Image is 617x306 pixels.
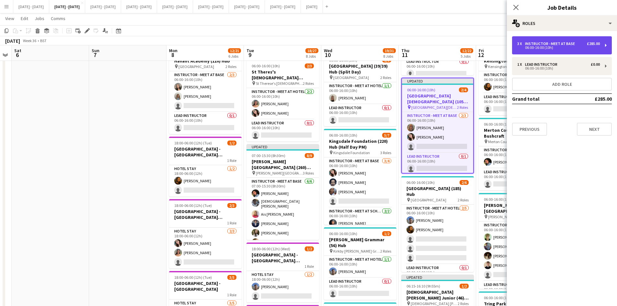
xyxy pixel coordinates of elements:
span: Comms [51,16,65,21]
span: 06:15-16:10 (9h55m) [406,284,440,289]
a: Comms [48,14,68,23]
span: 2 Roles [303,81,314,86]
div: 3 x [517,41,525,46]
app-card-role: Lead Instructor0/106:00-16:00 (10h) [402,153,473,175]
button: [DATE] [301,0,323,13]
span: 18:00-06:00 (12h) (Tue) [174,141,212,145]
span: 1 Role [227,158,236,163]
span: Merton Court Prep [488,139,517,144]
app-card-role: Lead Instructor0/106:00-16:00 (10h) [324,104,396,126]
h3: [PERSON_NAME][GEOGRAPHIC_DATA] (260) Hub [246,159,319,170]
span: Wed [324,48,332,53]
span: 2 Roles [458,198,469,202]
app-card-role: Hotel Stay2/318:00-06:00 (12h)[PERSON_NAME][PERSON_NAME] [169,228,242,268]
span: 8 [168,51,177,59]
span: 1 Role [304,264,314,269]
app-job-card: Updated06:00-16:00 (10h)2/4[GEOGRAPHIC_DATA][DEMOGRAPHIC_DATA] (105) Mission Possible [GEOGRAPHIC... [401,78,474,174]
div: £0.00 [591,62,600,67]
app-card-role: Instructor - Meet at Hotel1/106:00-16:00 (10h)[PERSON_NAME] [324,256,396,278]
a: Jobs [32,14,47,23]
app-job-card: 06:00-16:00 (10h)1/2Kensington Prep (37) Hub Kensington Prep2 RolesInstructor - Meet at Base1/106... [479,49,551,115]
span: 6 [13,51,21,59]
span: [PERSON_NAME][GEOGRAPHIC_DATA] [256,171,303,176]
span: 2 Roles [380,249,391,254]
div: Updated [402,78,473,84]
app-card-role: Lead Instructor0/106:00-16:00 (10h) [401,264,474,286]
span: 07:00-15:30 (8h30m) [252,153,285,158]
span: [DEMOGRAPHIC_DATA] [PERSON_NAME] [411,301,458,306]
span: 1 Role [227,292,236,297]
div: £285.00 [587,41,600,46]
app-job-card: 18:00-06:00 (12h) (Tue)2/3[GEOGRAPHIC_DATA] - [GEOGRAPHIC_DATA][DEMOGRAPHIC_DATA]1 RoleHotel Stay... [169,199,242,268]
div: 8 Jobs [383,54,395,59]
span: 06:00-16:00 (10h) [484,197,512,202]
app-card-role: Lead Instructor0/106:00-16:00 (10h) [401,58,474,80]
td: £285.00 [573,94,612,104]
span: Kensington Prep [488,64,515,69]
span: Week 36 [21,38,38,43]
button: [DATE] - [DATE] [49,0,85,13]
app-card-role: Lead Instructor0/106:00-16:00 (10h) [479,93,551,115]
app-card-role: Instructor - Meet at Hotel1/106:00-16:00 (10h)[PERSON_NAME] [324,82,396,104]
span: 2/6 [460,180,469,185]
span: Sun [92,48,99,53]
span: 3 Roles [303,171,314,176]
span: Edit [21,16,28,21]
div: BST [40,38,47,43]
app-card-role: Instructor - Meet at Base6/607:00-15:30 (8h30m)[PERSON_NAME][DEMOGRAPHIC_DATA][PERSON_NAME]Ais [P... [246,178,319,249]
div: Roles [507,16,617,31]
h3: [GEOGRAPHIC_DATA] - [GEOGRAPHIC_DATA][DEMOGRAPHIC_DATA] [169,209,242,220]
span: [GEOGRAPHIC_DATA] [178,64,214,69]
app-card-role: Lead Instructor0/106:00-16:00 (10h) [479,281,551,303]
app-card-role: Lead Instructor0/106:00-16:00 (10h) [324,278,396,300]
td: Grand total [512,94,573,104]
span: 06:00-16:00 (10h) [252,63,280,68]
app-card-role: Instructor - Meet at Base2/306:00-16:00 (10h)[PERSON_NAME][PERSON_NAME] [402,112,473,153]
span: 06:00-16:00 (10h) [484,122,512,127]
div: [DATE] [5,38,20,44]
button: Previous [512,123,547,136]
span: 2 Roles [457,105,468,110]
app-job-card: 06:00-16:00 (10h)1/2[PERSON_NAME] Grammar (56) Hub Kirkby [PERSON_NAME] Grammar2 RolesInstructor ... [324,227,396,300]
h3: [GEOGRAPHIC_DATA] - [GEOGRAPHIC_DATA] [169,280,242,292]
div: 06:00-16:00 (10h)1/2Merton Court Prep (34) Bushcraft Merton Court Prep2 RolesInstructor - Meet at... [479,118,551,190]
app-card-role: Instructor - Meet at Base2/306:00-16:00 (10h)[PERSON_NAME][PERSON_NAME] [169,71,242,112]
h3: [GEOGRAPHIC_DATA] (39/39) Hub (Split Day) [324,63,396,75]
span: 18:00-06:00 (12h) (Tue) [174,203,212,208]
div: Updated [246,144,319,149]
span: [PERSON_NAME][GEOGRAPHIC_DATA] [488,214,535,219]
app-job-card: 06:00-16:00 (10h)2/6[GEOGRAPHIC_DATA] (185) Hub [GEOGRAPHIC_DATA]2 RolesInstructor - Meet at Hote... [401,176,474,272]
span: 06:00-16:00 (10h) [407,87,435,92]
app-card-role: Lead Instructor0/106:00-16:00 (10h) [169,112,242,134]
app-card-role: Instructor - Meet at Hotel2/206:00-16:00 (10h)[PERSON_NAME][PERSON_NAME] [246,88,319,119]
span: View [5,16,14,21]
h3: [PERSON_NAME][GEOGRAPHIC_DATA] (180) Hub (Half Day AM) [479,202,551,214]
h3: [GEOGRAPHIC_DATA] - [GEOGRAPHIC_DATA] [GEOGRAPHIC_DATA] [169,146,242,158]
span: 12/22 [460,48,473,53]
button: Next [577,123,612,136]
span: Tue [246,48,254,53]
h3: Havant Academy (110) Hub [169,58,242,64]
div: 5 Jobs [461,54,473,59]
app-job-card: 06:00-16:00 (10h)2/3St Theres's [DEMOGRAPHIC_DATA] School (90/90) Mission Possible (Split Day) St... [246,60,319,142]
h3: Merton Court Prep (34) Bushcraft [479,127,551,139]
app-job-card: Updated06:00-16:00 (10h)1/2[GEOGRAPHIC_DATA] (39/39) Hub (Split Day) [GEOGRAPHIC_DATA]2 RolesInst... [324,49,396,126]
span: Thu [401,48,409,53]
div: 06:00-16:00 (10h) [517,46,600,49]
app-job-card: 18:00-06:00 (12h) (Wed)1/2[GEOGRAPHIC_DATA] - [GEOGRAPHIC_DATA][PERSON_NAME]1 RoleHotel Stay1/218... [246,243,319,302]
h3: [GEOGRAPHIC_DATA] (185) Hub [401,186,474,197]
button: [DATE] - [DATE] [157,0,193,13]
button: Add role [512,78,612,91]
app-job-card: 06:00-16:00 (10h)2/4Havant Academy (110) Hub [GEOGRAPHIC_DATA]2 RolesInstructor - Meet at Base2/3... [169,49,242,134]
span: 18:00-06:00 (12h) (Wed) [252,246,290,251]
span: Fri [479,48,484,53]
app-job-card: Updated07:00-15:30 (8h30m)8/9[PERSON_NAME][GEOGRAPHIC_DATA] (260) Hub [PERSON_NAME][GEOGRAPHIC_DA... [246,144,319,240]
span: 2/3 [305,63,314,68]
button: [DATE] - [DATE] [85,0,121,13]
h3: [DEMOGRAPHIC_DATA] [PERSON_NAME] Junior (46) Mission Possible [401,289,474,301]
h3: St Theres's [DEMOGRAPHIC_DATA] School (90/90) Mission Possible (Split Day) [246,69,319,81]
